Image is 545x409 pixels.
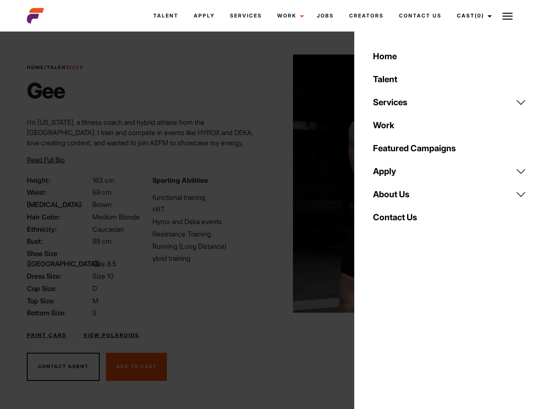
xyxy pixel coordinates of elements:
[92,200,112,209] span: Brown
[92,225,124,233] span: Caucasian
[368,114,531,137] a: Work
[152,253,267,263] li: ybrid training
[92,176,115,184] span: 163 cm
[106,353,167,381] button: Add To Cast
[92,237,112,245] span: 89 cm
[47,64,69,70] a: Talent
[152,204,267,214] li: HIIT
[92,308,97,317] span: S
[27,7,44,24] img: cropped-aefm-brand-fav-22-square.png
[368,206,531,229] a: Contact Us
[368,68,531,91] a: Talent
[391,4,449,27] a: Contact Us
[152,192,267,202] li: functional training
[222,4,270,27] a: Services
[27,64,84,71] span: / /
[27,155,65,165] button: Read Full Bio
[27,78,84,104] h1: Gee
[368,160,531,183] a: Apply
[186,4,222,27] a: Apply
[92,297,98,305] span: M
[92,259,116,268] span: Size 8.5
[368,137,531,160] a: Featured Campaigns
[27,224,91,234] span: Ethnicity:
[83,331,139,339] a: View Polaroids
[92,188,112,196] span: 69 cm
[27,156,65,164] span: Read Full Bio
[27,353,100,381] button: Contact Agent
[152,241,267,251] li: Running (Long Distance)
[27,236,91,246] span: Bust:
[27,64,44,70] a: Home
[72,64,84,70] strong: Gee
[368,183,531,206] a: About Us
[475,12,484,19] span: (0)
[502,11,513,21] img: Burger icon
[27,308,91,318] span: Bottom Size:
[368,91,531,114] a: Services
[27,271,91,281] span: Dress Size:
[92,213,140,221] span: Medium Blonde
[368,45,531,68] a: Home
[152,229,267,239] li: Resistance Training
[92,284,97,293] span: D
[146,4,186,27] a: Talent
[27,331,66,339] a: Print Card
[27,187,91,197] span: Waist:
[27,117,267,158] p: I’m [US_STATE], a fitness coach and hybrid athlete from the [GEOGRAPHIC_DATA]. I train and compet...
[27,212,91,222] span: Hair Color:
[270,4,309,27] a: Work
[92,272,114,280] span: Size 10
[449,4,497,27] a: Cast(0)
[309,4,341,27] a: Jobs
[152,176,208,184] strong: Sporting Abilities
[116,363,157,369] span: Add To Cast
[27,175,91,185] span: Height:
[152,216,267,227] li: Hyrox and Deka events
[27,199,91,210] span: [MEDICAL_DATA]:
[27,283,91,294] span: Cup Size:
[27,296,91,306] span: Top Size:
[27,248,91,269] span: Shoe Size ([GEOGRAPHIC_DATA]):
[341,4,391,27] a: Creators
